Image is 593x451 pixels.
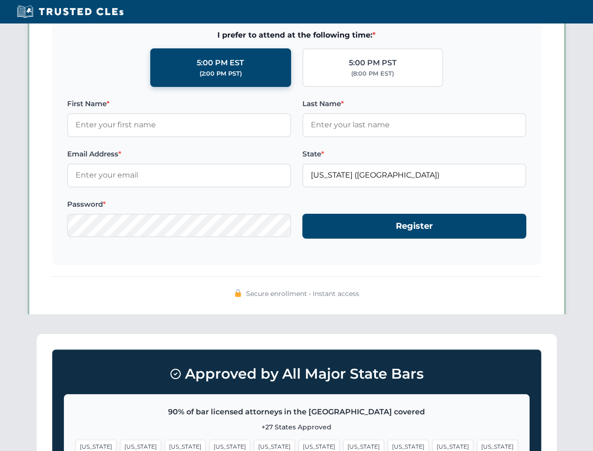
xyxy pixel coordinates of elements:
[76,422,518,432] p: +27 States Approved
[14,5,126,19] img: Trusted CLEs
[64,361,530,387] h3: Approved by All Major State Bars
[234,289,242,297] img: 🔒
[349,57,397,69] div: 5:00 PM PST
[246,288,359,299] span: Secure enrollment • Instant access
[67,98,291,109] label: First Name
[197,57,244,69] div: 5:00 PM EST
[302,148,526,160] label: State
[67,113,291,137] input: Enter your first name
[67,163,291,187] input: Enter your email
[67,29,526,41] span: I prefer to attend at the following time:
[302,113,526,137] input: Enter your last name
[67,199,291,210] label: Password
[76,406,518,418] p: 90% of bar licensed attorneys in the [GEOGRAPHIC_DATA] covered
[302,163,526,187] input: Florida (FL)
[200,69,242,78] div: (2:00 PM PST)
[302,98,526,109] label: Last Name
[302,214,526,239] button: Register
[351,69,394,78] div: (8:00 PM EST)
[67,148,291,160] label: Email Address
